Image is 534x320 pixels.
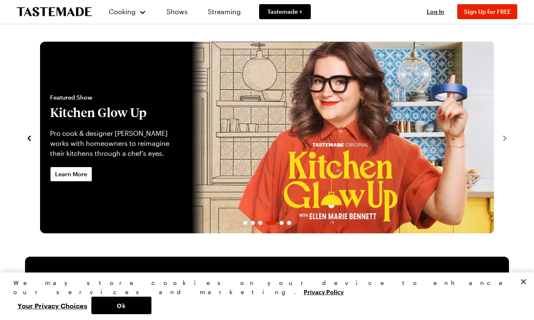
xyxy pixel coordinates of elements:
a: To Tastemade Home Page [17,7,92,17]
span: Go to slide 4 [266,221,276,225]
span: Go to slide 3 [258,221,262,225]
button: Close [514,272,533,291]
a: More information about your privacy, opens in a new tab [304,287,344,295]
span: Tastemade + [267,7,302,16]
button: Log In [419,7,452,16]
div: We may store cookies on your device to enhance our services and marketing. [13,278,514,297]
a: Tastemade + [259,4,311,19]
span: Log In [427,8,444,15]
button: Cooking [108,2,146,22]
button: Your Privacy Choices [13,297,91,314]
span: Go to slide 5 [280,221,284,225]
span: Sign Up for FREE [464,8,511,15]
div: Privacy [13,278,514,314]
span: Go to slide 2 [251,221,255,225]
button: Ok [91,297,151,314]
button: navigate to next item [501,132,509,142]
button: navigate to previous item [25,132,33,142]
span: Featured Show [50,93,181,102]
span: Go to slide 6 [287,221,291,225]
span: Learn More [55,170,87,178]
p: Pro cook & designer [PERSON_NAME] works with homeowners to reimagine their kitchens through a che... [50,128,181,158]
a: Learn More [50,167,92,182]
button: Sign Up for FREE [457,4,517,19]
span: Go to slide 1 [243,221,247,225]
h2: Kitchen Glow Up [50,105,181,120]
span: Cooking [109,7,136,15]
div: 4 / 6 [40,42,494,233]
